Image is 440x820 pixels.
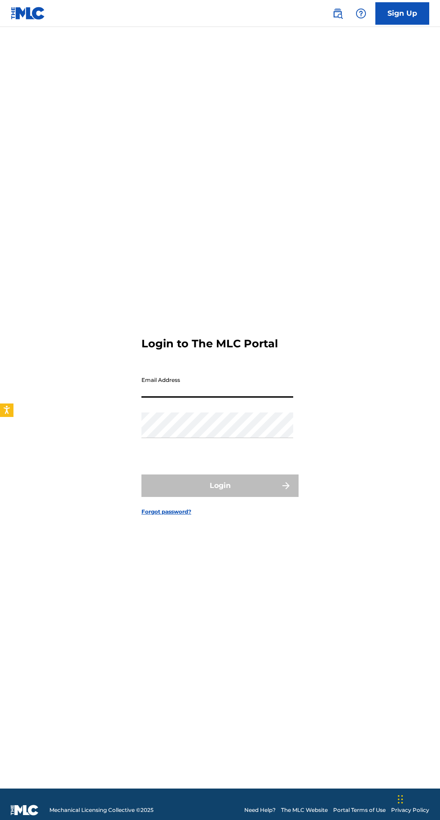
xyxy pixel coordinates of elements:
[11,7,45,20] img: MLC Logo
[244,806,276,814] a: Need Help?
[398,786,403,813] div: Drag
[281,806,328,814] a: The MLC Website
[333,806,386,814] a: Portal Terms of Use
[395,777,440,820] iframe: Chat Widget
[141,508,191,516] a: Forgot password?
[11,805,39,816] img: logo
[332,8,343,19] img: search
[329,4,347,22] a: Public Search
[352,4,370,22] div: Help
[375,2,429,25] a: Sign Up
[141,337,278,350] h3: Login to The MLC Portal
[391,806,429,814] a: Privacy Policy
[356,8,366,19] img: help
[49,806,154,814] span: Mechanical Licensing Collective © 2025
